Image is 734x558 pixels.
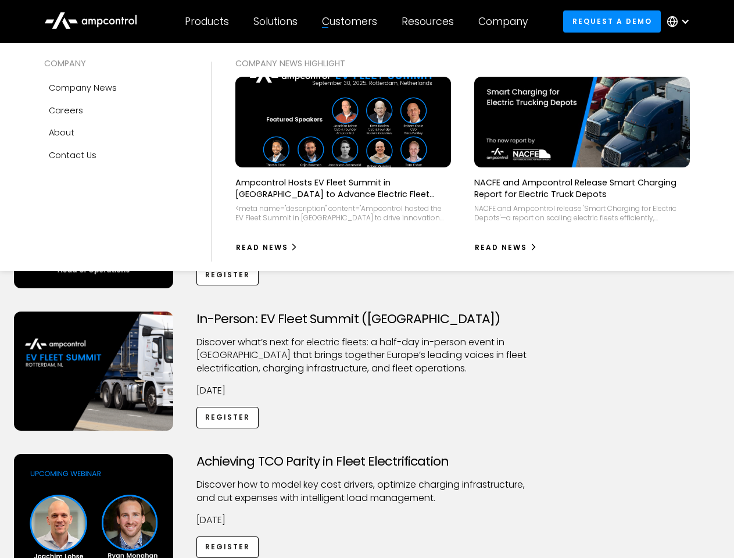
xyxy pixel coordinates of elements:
a: Read News [235,238,299,257]
h3: In-Person: EV Fleet Summit ([GEOGRAPHIC_DATA]) [196,312,538,327]
div: Company [478,15,528,28]
div: Resources [402,15,454,28]
a: About [44,121,188,144]
div: Read News [236,242,288,253]
div: Solutions [253,15,298,28]
p: ​Discover what’s next for electric fleets: a half-day in-person event in [GEOGRAPHIC_DATA] that b... [196,336,538,375]
div: Company news [49,81,117,94]
div: Customers [322,15,377,28]
a: Read News [474,238,538,257]
h3: Achieving TCO Parity in Fleet Electrification [196,454,538,469]
a: Careers [44,99,188,121]
a: Register [196,536,259,558]
p: [DATE] [196,514,538,527]
p: Ampcontrol Hosts EV Fleet Summit in [GEOGRAPHIC_DATA] to Advance Electric Fleet Management in [GE... [235,177,451,200]
a: Request a demo [563,10,661,32]
div: <meta name="description" content="Ampcontrol hosted the EV Fleet Summit in [GEOGRAPHIC_DATA] to d... [235,204,451,222]
div: Careers [49,104,83,117]
div: NACFE and Ampcontrol release 'Smart Charging for Electric Depots'—a report on scaling electric fl... [474,204,690,222]
a: Register [196,264,259,285]
div: About [49,126,74,139]
p: Discover how to model key cost drivers, optimize charging infrastructure, and cut expenses with i... [196,478,538,505]
a: Register [196,407,259,428]
div: COMPANY [44,57,188,70]
a: Company news [44,77,188,99]
p: [DATE] [196,384,538,397]
div: Products [185,15,229,28]
div: Read News [475,242,527,253]
p: NACFE and Ampcontrol Release Smart Charging Report for Electric Truck Depots [474,177,690,200]
a: Contact Us [44,144,188,166]
div: Contact Us [49,149,96,162]
div: COMPANY NEWS Highlight [235,57,690,70]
